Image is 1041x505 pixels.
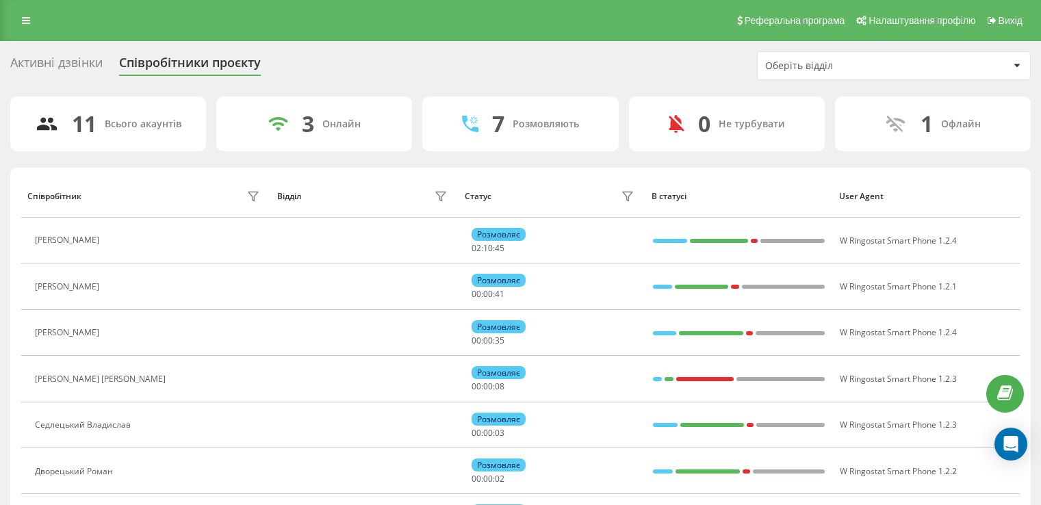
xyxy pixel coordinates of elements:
[483,288,493,300] span: 00
[302,111,314,137] div: 3
[495,427,504,439] span: 03
[465,192,491,201] div: Статус
[472,336,504,346] div: : :
[472,335,481,346] span: 00
[105,118,181,130] div: Всього акаунтів
[921,111,933,137] div: 1
[27,192,81,201] div: Співробітник
[472,320,526,333] div: Розмовляє
[472,289,504,299] div: : :
[35,328,103,337] div: [PERSON_NAME]
[72,111,97,137] div: 11
[999,15,1023,26] span: Вихід
[35,374,169,384] div: [PERSON_NAME] [PERSON_NAME]
[472,473,481,484] span: 00
[472,380,481,392] span: 00
[483,335,493,346] span: 00
[472,474,504,484] div: : :
[840,235,957,246] span: W Ringostat Smart Phone 1.2.4
[994,428,1027,461] div: Open Intercom Messenger
[472,458,526,471] div: Розмовляє
[495,380,504,392] span: 08
[472,427,481,439] span: 00
[941,118,981,130] div: Офлайн
[483,242,493,254] span: 10
[10,55,103,77] div: Активні дзвінки
[840,465,957,477] span: W Ringostat Smart Phone 1.2.2
[472,366,526,379] div: Розмовляє
[765,60,929,72] div: Оберіть відділ
[513,118,579,130] div: Розмовляють
[745,15,845,26] span: Реферальна програма
[483,473,493,484] span: 00
[35,282,103,292] div: [PERSON_NAME]
[869,15,975,26] span: Налаштування профілю
[840,419,957,430] span: W Ringostat Smart Phone 1.2.3
[483,427,493,439] span: 00
[277,192,301,201] div: Відділ
[472,428,504,438] div: : :
[35,467,116,476] div: Дворецький Роман
[472,288,481,300] span: 00
[840,373,957,385] span: W Ringostat Smart Phone 1.2.3
[840,326,957,338] span: W Ringostat Smart Phone 1.2.4
[472,413,526,426] div: Розмовляє
[492,111,504,137] div: 7
[698,111,710,137] div: 0
[719,118,785,130] div: Не турбувати
[495,473,504,484] span: 02
[495,242,504,254] span: 45
[472,382,504,391] div: : :
[483,380,493,392] span: 00
[119,55,261,77] div: Співробітники проєкту
[839,192,1014,201] div: User Agent
[495,335,504,346] span: 35
[495,288,504,300] span: 41
[322,118,361,130] div: Онлайн
[35,235,103,245] div: [PERSON_NAME]
[840,281,957,292] span: W Ringostat Smart Phone 1.2.1
[652,192,826,201] div: В статусі
[472,244,504,253] div: : :
[472,228,526,241] div: Розмовляє
[35,420,134,430] div: Седлецький Владислав
[472,242,481,254] span: 02
[472,274,526,287] div: Розмовляє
